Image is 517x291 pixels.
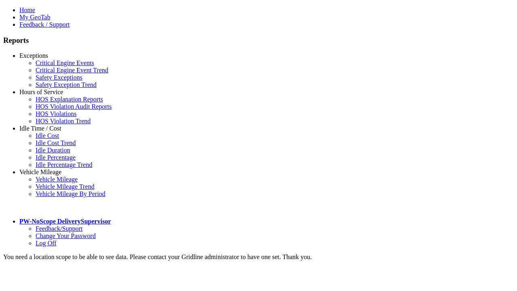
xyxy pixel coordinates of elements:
[19,89,63,95] a: Hours of Service
[36,81,97,88] a: Safety Exception Trend
[36,67,108,74] a: Critical Engine Event Trend
[36,139,76,146] a: Idle Cost Trend
[36,240,57,247] a: Log Off
[19,125,61,132] a: Idle Time / Cost
[19,21,69,28] a: Feedback / Support
[36,96,103,103] a: HOS Explanation Reports
[36,225,82,232] a: Feedback/Support
[36,103,112,110] a: HOS Violation Audit Reports
[19,14,50,21] a: My GeoTab
[36,132,59,139] a: Idle Cost
[36,110,76,117] a: HOS Violations
[36,59,94,66] a: Critical Engine Events
[3,36,514,45] h3: Reports
[19,218,111,225] a: PW-NoScope DeliverySupervisor
[36,154,76,161] a: Idle Percentage
[36,190,105,197] a: Vehicle Mileage By Period
[36,232,96,239] a: Change Your Password
[36,74,82,81] a: Safety Exceptions
[36,147,70,154] a: Idle Duration
[19,6,35,13] a: Home
[3,253,514,261] div: You need a location scope to be able to see data. Please contact your Gridline administrator to h...
[36,161,92,168] a: Idle Percentage Trend
[19,52,48,59] a: Exceptions
[36,183,95,190] a: Vehicle Mileage Trend
[19,169,61,175] a: Vehicle Mileage
[36,176,78,183] a: Vehicle Mileage
[36,118,91,124] a: HOS Violation Trend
